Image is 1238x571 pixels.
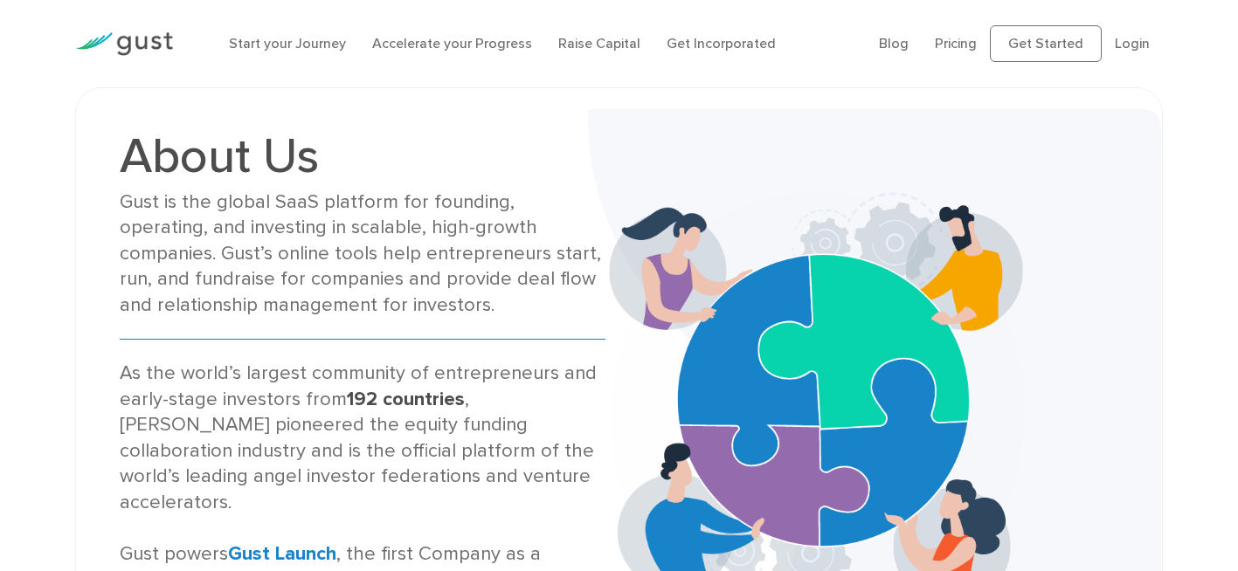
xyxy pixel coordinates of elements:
a: Start your Journey [229,35,346,52]
strong: 192 countries [347,388,465,410]
a: Get Started [990,25,1102,62]
a: Gust Launch [228,542,336,565]
a: Raise Capital [558,35,640,52]
div: Gust is the global SaaS platform for founding, operating, and investing in scalable, high-growth ... [120,189,606,318]
a: Login [1115,35,1150,52]
h1: About Us [120,132,606,181]
img: Gust Logo [75,32,173,56]
a: Accelerate your Progress [372,35,532,52]
a: Blog [879,35,909,52]
a: Get Incorporated [667,35,776,52]
a: Pricing [935,35,977,52]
